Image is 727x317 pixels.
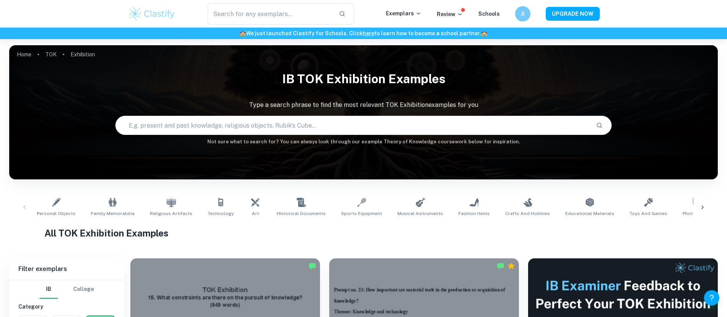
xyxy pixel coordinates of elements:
img: Marked [497,262,504,270]
span: Personal Objects [37,210,75,217]
p: Review [437,10,463,18]
a: TOK [45,49,57,60]
span: Fashion Items [458,210,490,217]
span: 🏫 [481,30,487,36]
button: UPGRADE NOW [546,7,600,21]
a: Home [17,49,31,60]
span: Photographs [683,210,712,217]
h6: Category [18,302,115,311]
span: Crafts and Hobbies [505,210,550,217]
a: here [363,30,374,36]
div: Premium [507,262,515,270]
span: Musical Instruments [397,210,443,217]
p: Type a search phrase to find the most relevant TOK Exhibition examples for you [9,100,718,110]
span: Sports Equipment [341,210,382,217]
span: Family Memorabilia [91,210,135,217]
input: E.g. present and past knowledge, religious objects, Rubik's Cube... [116,115,589,136]
span: Art [252,210,259,217]
button: College [73,280,94,299]
div: Filter type choice [39,280,94,299]
span: Educational Materials [565,210,614,217]
h6: JI [518,10,527,18]
h6: Filter exemplars [9,258,124,280]
button: IB [39,280,58,299]
h6: Not sure what to search for? You can always look through our example Theory of Knowledge coursewo... [9,138,718,146]
span: Religious Artifacts [150,210,192,217]
span: Toys and Games [630,210,667,217]
span: 🏫 [240,30,246,36]
button: Search [593,119,606,132]
input: Search for any exemplars... [208,3,333,25]
h1: All TOK Exhibition Examples [44,226,682,240]
button: Help and Feedback [704,290,719,306]
h6: We just launched Clastify for Schools. Click to learn how to become a school partner. [2,29,725,38]
h1: IB TOK Exhibition examples [9,67,718,91]
button: JI [515,6,530,21]
span: Historical Documents [277,210,326,217]
span: Technology [208,210,234,217]
a: Schools [478,11,500,17]
img: Marked [309,262,316,270]
img: Clastify logo [128,6,176,21]
p: Exhibition [71,50,95,59]
p: Exemplars [386,9,422,18]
